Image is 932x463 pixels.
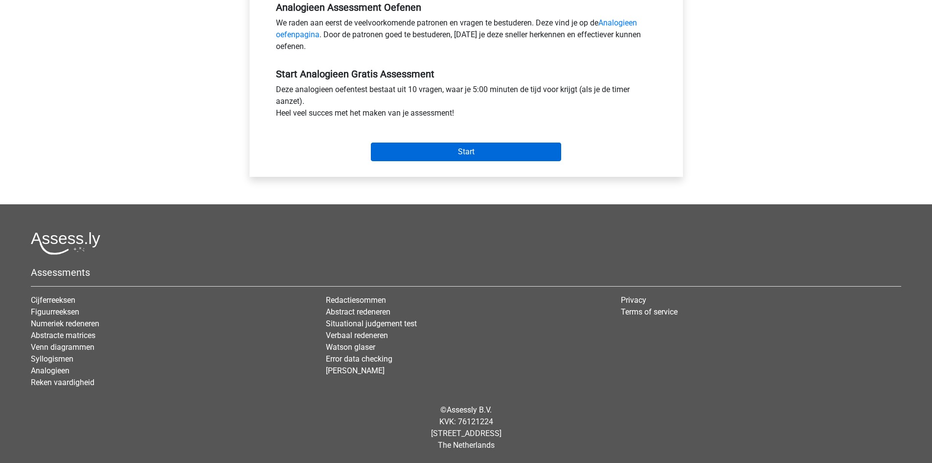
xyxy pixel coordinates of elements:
[31,295,75,305] a: Cijferreeksen
[621,295,646,305] a: Privacy
[621,307,678,317] a: Terms of service
[31,378,94,387] a: Reken vaardigheid
[31,342,94,352] a: Venn diagrammen
[31,267,901,278] h5: Assessments
[269,17,664,56] div: We raden aan eerst de veelvoorkomende patronen en vragen te bestuderen. Deze vind je op de . Door...
[326,354,392,364] a: Error data checking
[31,232,100,255] img: Assessly logo
[326,342,375,352] a: Watson glaser
[326,307,390,317] a: Abstract redeneren
[31,319,99,328] a: Numeriek redeneren
[276,1,657,13] h5: Analogieen Assessment Oefenen
[447,405,492,414] a: Assessly B.V.
[31,354,73,364] a: Syllogismen
[31,366,69,375] a: Analogieen
[276,68,657,80] h5: Start Analogieen Gratis Assessment
[371,143,561,161] input: Start
[31,307,79,317] a: Figuurreeksen
[31,331,95,340] a: Abstracte matrices
[326,295,386,305] a: Redactiesommen
[326,319,417,328] a: Situational judgement test
[269,84,664,123] div: Deze analogieen oefentest bestaat uit 10 vragen, waar je 5:00 minuten de tijd voor krijgt (als je...
[326,331,388,340] a: Verbaal redeneren
[326,366,385,375] a: [PERSON_NAME]
[23,396,909,459] div: © KVK: 76121224 [STREET_ADDRESS] The Netherlands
